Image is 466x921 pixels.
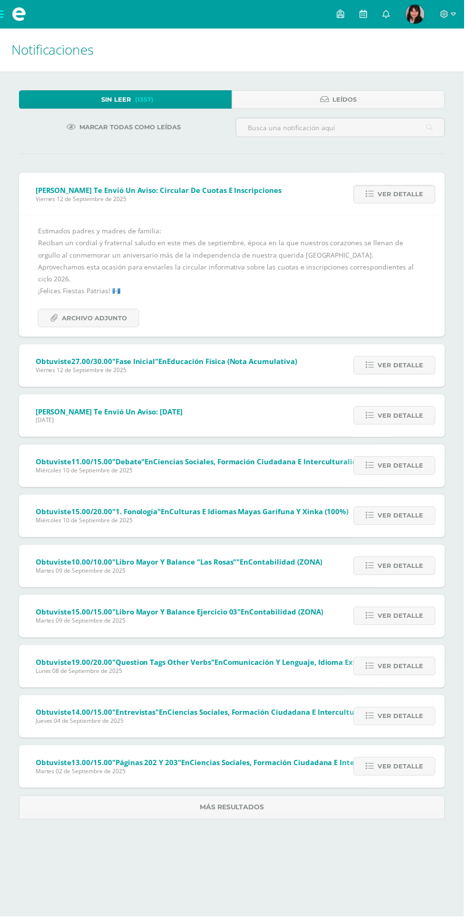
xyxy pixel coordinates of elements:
[55,118,194,137] a: Marcar todas como leídas
[36,409,184,418] span: [PERSON_NAME] te envió un aviso: [DATE]
[36,368,299,376] span: Viernes 12 de Septiembre de 2025
[136,91,155,109] span: (1357)
[113,761,182,771] span: "Páginas 202 y 203"
[72,358,113,368] span: 27.00/30.00
[250,560,324,569] span: Contabilidad (ZONA)
[408,5,427,24] img: 3c2c4356b1b5b9a5dd6a6853eb8331e8.png
[237,119,447,137] input: Busca una notificación aquí
[72,509,113,519] span: 15.00/20.00
[170,509,350,519] span: Culturas e Idiomas Mayas Garífuna y Xinka (100%)
[36,519,350,527] span: Miércoles 10 de Septiembre de 2025
[38,310,140,329] a: Archivo Adjunto
[379,459,425,477] span: Ver detalle
[36,761,431,771] span: Obtuviste en
[72,711,113,720] span: 14.00/15.00
[36,459,447,469] span: Obtuviste en
[36,610,325,620] span: Obtuviste en
[113,509,162,519] span: "1. Fonología"
[72,459,113,469] span: 11.00/15.00
[72,761,113,771] span: 13.00/15.00
[379,661,425,678] span: Ver detalle
[251,610,325,620] span: Contabilidad (ZONA)
[36,469,447,477] span: Miércoles 10 de Septiembre de 2025
[191,761,431,771] span: Ciencias Sociales, Formación Ciudadana e Interculturalidad (Zona )
[11,41,94,59] span: Notificaciones
[113,661,215,670] span: "Question Tags Other Verbs"
[62,311,127,328] span: Archivo Adjunto
[36,509,350,519] span: Obtuviste en
[233,91,447,109] a: Leídos
[36,358,299,368] span: Obtuviste en
[36,186,283,196] span: [PERSON_NAME] te envió un aviso: Circular de cuotas e inscripciones
[113,459,146,469] span: "Debate"
[379,186,425,204] span: Ver detalle
[168,358,299,368] span: Educación Física (Nota Acumulativa)
[379,409,425,426] span: Ver detalle
[36,771,431,779] span: Martes 02 de Septiembre de 2025
[168,711,408,720] span: Ciencias Sociales, Formación Ciudadana e Interculturalidad (Zona )
[113,610,242,620] span: "Libro Mayor y Balance ejercicio 03"
[36,620,325,628] span: Martes 09 de Septiembre de 2025
[113,358,159,368] span: "Fase Inicial"
[80,119,182,136] span: Marcar todas como leídas
[102,91,132,109] span: Sin leer
[154,459,447,469] span: Ciencias Sociales, Formación Ciudadana e Interculturalidad ([GEOGRAPHIC_DATA])
[36,720,408,729] span: Jueves 04 de Septiembre de 2025
[113,711,160,720] span: "Entrevistas"
[19,91,233,109] a: Sin leer(1357)
[379,509,425,527] span: Ver detalle
[113,560,241,569] span: "Libro Mayor y Balance "Las Rosas""
[379,610,425,628] span: Ver detalle
[379,761,425,779] span: Ver detalle
[38,226,428,328] div: Estimados padres y madres de familia: Reciban un cordial y fraternal saludo en este mes de septie...
[379,711,425,729] span: Ver detalle
[19,799,447,824] a: Más resultados
[72,560,113,569] span: 10.00/10.00
[36,196,283,204] span: Viernes 12 de Septiembre de 2025
[379,560,425,577] span: Ver detalle
[334,91,359,109] span: Leídos
[379,358,425,376] span: Ver detalle
[36,418,184,426] span: [DATE]
[72,661,113,670] span: 19.00/20.00
[36,560,324,569] span: Obtuviste en
[36,569,324,577] span: Martes 09 de Septiembre de 2025
[72,610,113,620] span: 15.00/15.00
[36,711,408,720] span: Obtuviste en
